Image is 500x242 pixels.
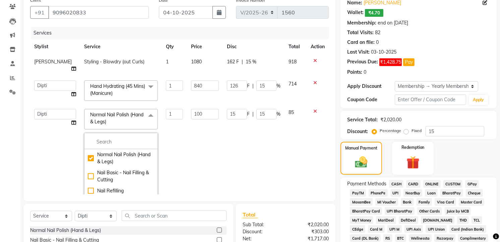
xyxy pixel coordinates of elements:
[395,95,466,105] input: Enter Offer / Coupon Code
[417,207,442,215] span: Other Cards
[371,49,396,56] div: 03-10-2025
[90,112,143,125] span: Normal Nail Polish (Hand & Legs)
[401,198,414,206] span: Bank
[350,207,382,215] span: BharatPay Card
[435,198,456,206] span: Visa Card
[350,234,381,242] span: Card (DL Bank)
[401,144,425,150] label: Redemption
[399,216,418,224] span: DefiDeal
[243,211,258,218] span: Total
[350,189,366,197] span: PayTM
[449,225,486,233] span: Card (Indian Bank)
[252,82,254,89] span: |
[191,59,202,65] span: 1080
[412,128,422,134] label: Fixed
[425,189,438,197] span: Loan
[247,82,250,89] span: F
[378,19,408,26] div: end on [DATE]
[409,234,432,242] span: Wellnessta
[390,189,401,197] span: UPI
[223,39,285,54] th: Disc
[276,82,280,89] span: %
[90,83,145,96] span: Hand Hydrating (45 Mins) (Manicure)
[88,138,154,145] input: multiselect-search
[30,227,101,234] div: Normal Nail Polish (Hand & Legs)
[380,128,401,134] label: Percentage
[80,39,162,54] th: Service
[469,95,488,105] button: Apply
[465,180,479,188] span: GPay
[347,39,375,46] div: Card on file:
[289,81,297,87] span: 714
[30,39,80,54] th: Stylist
[347,180,386,187] span: Payment Methods
[347,9,364,17] div: Wallet:
[445,207,471,215] span: Juice by MCB
[389,180,403,188] span: CASH
[404,225,423,233] span: UPI Axis
[30,6,49,19] button: +91
[369,189,388,197] span: PhonePe
[350,198,373,206] span: MosamBee
[347,49,370,56] div: Last Visit:
[307,39,329,54] th: Action
[457,216,469,224] span: THD
[403,189,423,197] span: NearBuy
[88,169,154,183] div: Nail Basic - Nail Filling & Cutting
[347,116,378,123] div: Service Total:
[286,228,334,235] div: ₹303.00
[417,198,432,206] span: Family
[347,69,362,76] div: Points:
[376,39,379,46] div: 0
[387,225,402,233] span: UPI M
[385,207,415,215] span: UPI BharatPay
[246,58,256,65] span: 15 %
[227,58,239,65] span: 162 F
[31,27,334,39] div: Services
[365,9,383,17] span: ₹4.70
[421,216,455,224] span: [DOMAIN_NAME]
[364,69,366,76] div: 0
[368,225,385,233] span: Card M
[395,234,406,242] span: BTC
[347,83,395,90] div: Apply Discount
[162,39,187,54] th: Qty
[423,180,441,188] span: ONLINE
[383,234,392,242] span: RS
[403,58,415,66] button: Pay
[347,58,378,66] div: Previous Due:
[458,234,488,242] span: Complimentary
[459,198,484,206] span: Master Card
[289,59,297,65] span: 918
[286,221,334,228] div: ₹2,020.00
[347,96,395,103] div: Coupon Code
[375,29,380,36] div: 82
[122,210,227,221] input: Search or Scan
[347,19,376,26] div: Membership:
[88,151,154,165] div: Normal Nail Polish (Hand & Legs)
[345,145,377,151] label: Manual Payment
[440,189,463,197] span: BharatPay
[252,111,254,118] span: |
[247,111,250,118] span: F
[406,180,421,188] span: CARD
[276,111,280,118] span: %
[443,180,463,188] span: CUSTOM
[376,216,396,224] span: MariDeal
[466,189,483,197] span: Cheque
[242,58,243,65] span: |
[351,155,371,169] img: _cash.svg
[88,187,154,194] div: Nail Refilling
[375,198,398,206] span: MI Voucher
[166,59,169,65] span: 1
[34,59,72,65] span: [PERSON_NAME]
[350,225,365,233] span: CEdge
[48,6,149,19] input: Search by Name/Mobile/Email/Code
[106,119,109,125] a: x
[472,216,482,224] span: TCL
[379,58,402,66] span: ₹1,428.75
[187,39,223,54] th: Price
[347,128,368,135] div: Discount:
[426,225,447,233] span: UPI Union
[350,216,373,224] span: MyT Money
